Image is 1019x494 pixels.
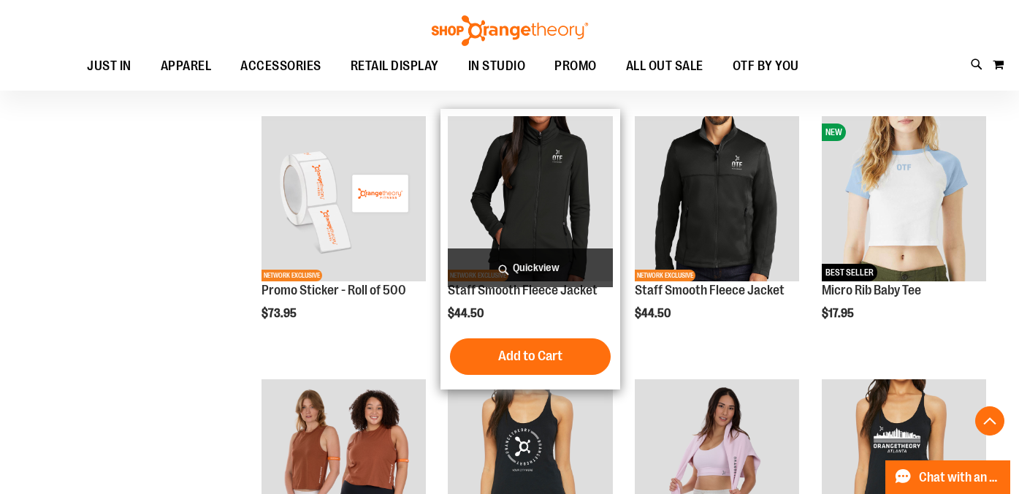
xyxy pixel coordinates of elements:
[448,283,598,297] a: Staff Smooth Fleece Jacket
[448,116,612,281] img: Product image for Smooth Fleece Jacket
[448,116,612,283] a: Product image for Smooth Fleece JacketNETWORK EXCLUSIVE
[975,406,1004,436] button: Back To Top
[814,109,993,357] div: product
[822,264,877,281] span: BEST SELLER
[822,116,986,283] a: Micro Rib Baby TeeNEWBEST SELLER
[733,50,799,83] span: OTF BY YOU
[635,116,799,281] img: Product image for Smooth Fleece Jacket
[240,50,321,83] span: ACCESSORIES
[161,50,212,83] span: APPAREL
[635,283,785,297] a: Staff Smooth Fleece Jacket
[822,123,846,141] span: NEW
[822,307,856,320] span: $17.95
[450,338,611,375] button: Add to Cart
[262,307,299,320] span: $73.95
[885,460,1011,494] button: Chat with an Expert
[262,270,322,281] span: NETWORK EXCLUSIVE
[822,116,986,281] img: Micro Rib Baby Tee
[554,50,597,83] span: PROMO
[262,116,426,283] a: Promo Sticker - Roll of 500NETWORK EXCLUSIVE
[498,348,562,364] span: Add to Cart
[822,283,921,297] a: Micro Rib Baby Tee
[87,50,131,83] span: JUST IN
[635,307,673,320] span: $44.50
[448,248,612,287] a: Quickview
[627,109,806,357] div: product
[919,471,1001,484] span: Chat with an Expert
[635,270,695,281] span: NETWORK EXCLUSIVE
[262,283,406,297] a: Promo Sticker - Roll of 500
[430,15,590,46] img: Shop Orangetheory
[626,50,703,83] span: ALL OUT SALE
[351,50,439,83] span: RETAIL DISPLAY
[262,116,426,281] img: Promo Sticker - Roll of 500
[440,109,619,389] div: product
[635,116,799,283] a: Product image for Smooth Fleece JacketNETWORK EXCLUSIVE
[254,109,433,357] div: product
[448,307,486,320] span: $44.50
[468,50,526,83] span: IN STUDIO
